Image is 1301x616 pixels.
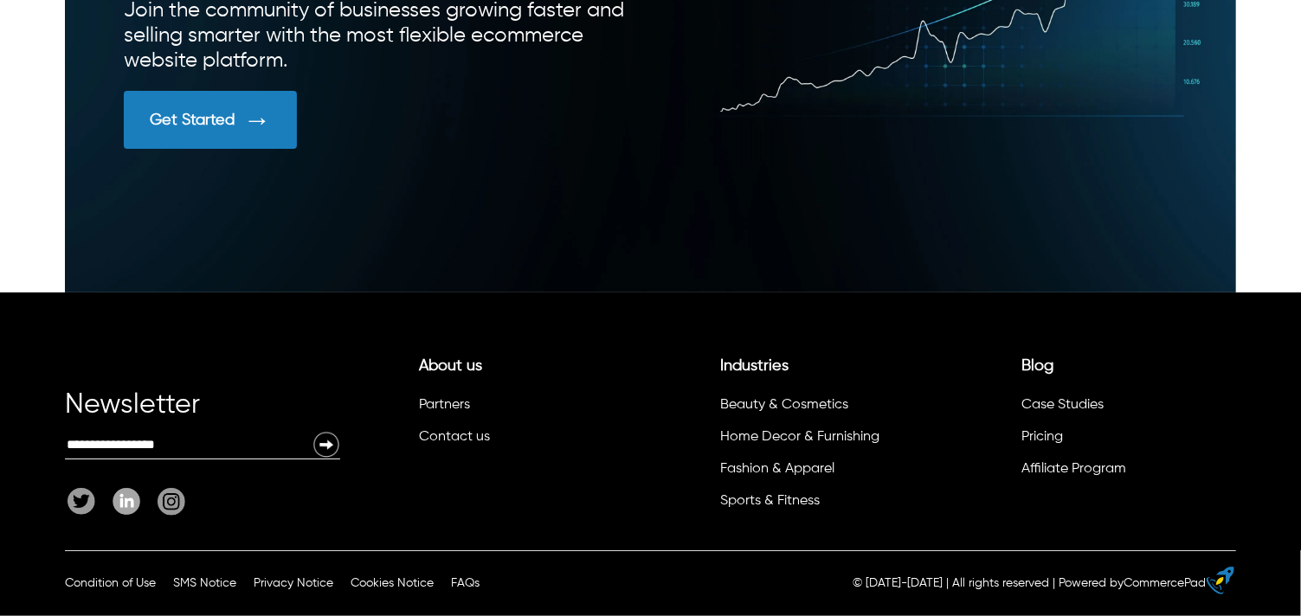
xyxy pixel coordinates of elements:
a: Case Studies [1021,398,1104,412]
div: | [1053,574,1055,592]
img: Linkedin [113,488,140,515]
img: Instagram [158,488,185,516]
a: Home Decor & Furnishing [720,430,879,444]
img: Newsletter Submit [312,431,340,459]
div: Powered by [1059,574,1206,592]
li: Home Decor & Furnishing [718,424,925,456]
a: Pricing [1021,430,1063,444]
a: SMS Notice [173,577,236,589]
a: Blog [1021,358,1053,374]
a: Industries [720,358,789,374]
a: Cookies Notice [351,577,434,589]
a: About us [419,358,482,374]
a: Sports & Fitness [720,494,820,508]
a: Partners [419,398,470,412]
a: Twitter [68,488,104,516]
a: Affiliate Program [1021,462,1126,476]
li: Sports & Fitness [718,488,925,520]
a: Get Started [124,91,651,149]
img: Twitter [68,488,95,515]
a: Condition of Use [65,577,156,589]
a: Contact us [419,430,490,444]
p: © [DATE]-[DATE] | All rights reserved [853,574,1049,592]
li: Fashion & Apparel [718,456,925,488]
a: Fashion & Apparel [720,462,834,476]
li: Contact us [416,424,624,456]
span: Cookies Policy [351,577,434,589]
a: Linkedin [104,488,149,516]
div: Get Started [150,111,235,130]
a: Beauty & Cosmetics [720,398,848,412]
li: Pricing [1019,424,1227,456]
a: FAQs [451,577,480,589]
li: Beauty & Cosmetics [718,392,925,424]
a: eCommerce builder by CommercePad [1210,567,1234,600]
img: eCommerce builder by CommercePad [1207,567,1234,594]
a: CommercePad [1124,577,1206,589]
li: Case Studies [1019,392,1227,424]
li: Affiliate Program [1019,456,1227,488]
a: Instagram [149,488,185,516]
li: Partners [416,392,624,424]
div: Newsletter [65,396,340,431]
a: Privacy Notice [254,577,333,589]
